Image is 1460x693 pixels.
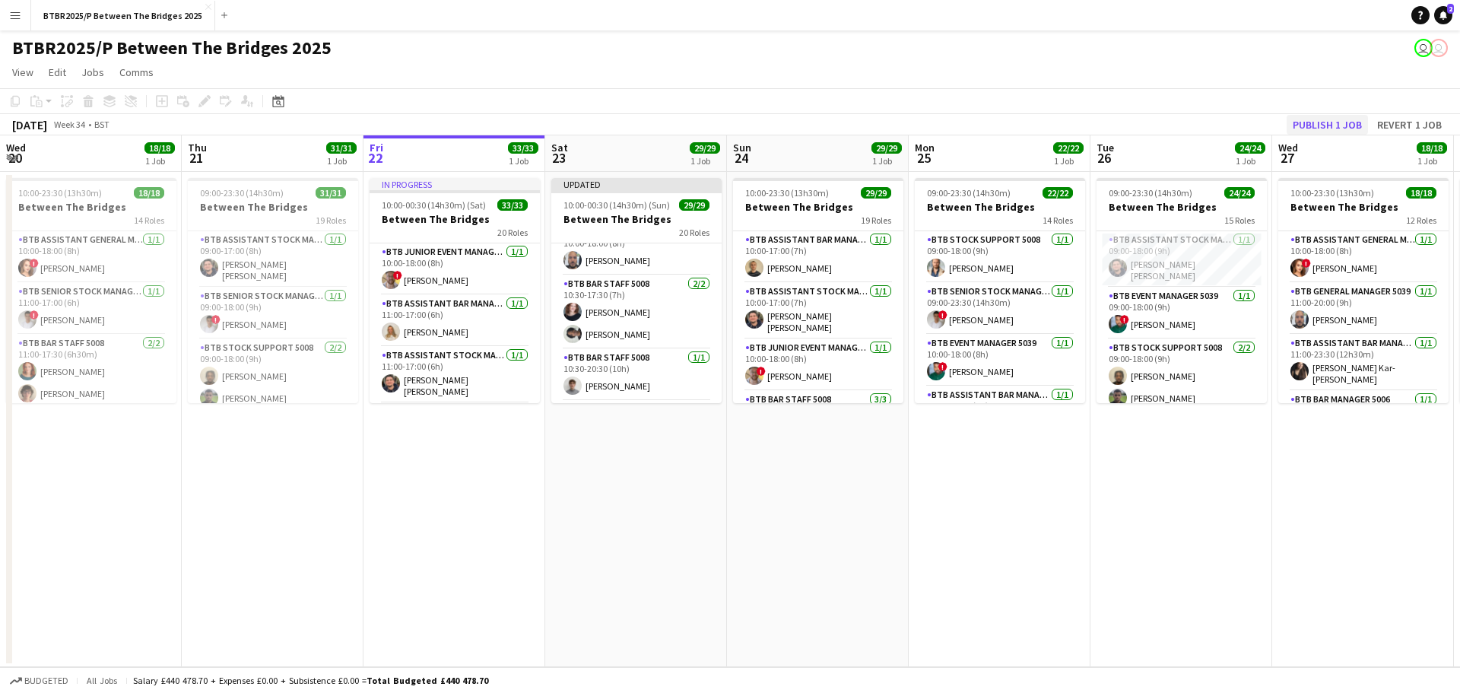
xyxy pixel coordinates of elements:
div: 1 Job [1054,155,1083,167]
span: 20 Roles [497,227,528,238]
span: 14 Roles [1043,215,1073,226]
div: 1 Job [1236,155,1265,167]
span: 22/22 [1053,142,1084,154]
app-card-role: BTB Senior Stock Manager 50061/111:00-17:00 (6h)![PERSON_NAME] [6,283,176,335]
app-job-card: 10:00-23:30 (13h30m)18/18Between The Bridges14 RolesBTB Assistant General Manager 50061/110:00-18... [6,178,176,403]
span: Sun [733,141,751,154]
app-card-role: BTB Assistant Stock Manager 50061/110:00-17:00 (7h)[PERSON_NAME] [PERSON_NAME] [733,283,903,339]
span: 31/31 [316,187,346,199]
span: 31/31 [326,142,357,154]
span: 09:00-23:30 (14h30m) [927,187,1011,199]
span: 18/18 [144,142,175,154]
span: ! [1302,259,1311,268]
span: 10:00-00:30 (14h30m) (Sat) [382,199,486,211]
span: View [12,65,33,79]
app-card-role: BTB Assistant Bar Manager 50061/111:00-23:30 (12h30m)[PERSON_NAME] Kar-[PERSON_NAME] [1278,335,1449,391]
span: 29/29 [871,142,902,154]
app-card-role: BTB Stock support 50082/209:00-18:00 (9h)[PERSON_NAME][PERSON_NAME] [188,339,358,413]
app-card-role: BTB Assistant Stock Manager 50061/109:00-17:00 (8h)[PERSON_NAME] [PERSON_NAME] [188,231,358,288]
span: 18/18 [1406,187,1436,199]
span: 22/22 [1043,187,1073,199]
div: 09:00-23:30 (14h30m)24/24Between The Bridges15 RolesBTB Assistant Stock Manager 50061/109:00-18:0... [1097,178,1267,403]
h3: Between The Bridges [1278,200,1449,214]
span: 24 [731,149,751,167]
h3: Between The Bridges [6,200,176,214]
app-job-card: 09:00-23:30 (14h30m)31/31Between The Bridges19 RolesBTB Assistant Stock Manager 50061/109:00-17:0... [188,178,358,403]
span: 22 [367,149,383,167]
div: 1 Job [690,155,719,167]
h1: BTBR2025/P Between The Bridges 2025 [12,37,332,59]
app-card-role: BTB General Manager 50391/110:00-18:00 (8h)[PERSON_NAME] [551,224,722,275]
span: Comms [119,65,154,79]
app-card-role: BTB Senior Stock Manager 50061/109:00-23:30 (14h30m)![PERSON_NAME] [915,283,1085,335]
a: Comms [113,62,160,82]
app-card-role: BTB Assistant Bar Manager 50061/111:00-17:00 (6h) [915,386,1085,443]
button: Budgeted [8,672,71,689]
div: 1 Job [872,155,901,167]
span: Total Budgeted £440 478.70 [367,675,488,686]
span: 19 Roles [861,215,891,226]
span: 2 [1447,4,1454,14]
app-card-role: BTB Bar Staff 50083/3 [733,391,903,487]
span: 09:00-23:30 (14h30m) [200,187,284,199]
span: 10:00-23:30 (13h30m) [18,187,102,199]
span: 24/24 [1224,187,1255,199]
div: In progress10:00-00:30 (14h30m) (Sat)33/33Between The Bridges20 RolesBTB Junior Event Manager 503... [370,178,540,403]
a: View [6,62,40,82]
span: Mon [915,141,935,154]
span: 18/18 [134,187,164,199]
app-card-role: BTB Assistant Stock Manager 50061/111:00-17:00 (6h)[PERSON_NAME] [PERSON_NAME] [370,347,540,403]
app-card-role: BTB Stock support 50082/209:00-18:00 (9h)[PERSON_NAME][PERSON_NAME] [1097,339,1267,413]
div: [DATE] [12,117,47,132]
span: Thu [188,141,207,154]
span: 29/29 [679,199,709,211]
app-card-role: BTB Event Manager 50391/109:00-18:00 (9h)![PERSON_NAME] [1097,288,1267,339]
div: 1 Job [327,155,356,167]
app-card-role: BTB Assistant Stock Manager 50061/109:00-18:00 (9h)[PERSON_NAME] [PERSON_NAME] [1097,231,1267,288]
span: 21 [186,149,207,167]
div: 1 Job [145,155,174,167]
span: 10:00-23:30 (13h30m) [1290,187,1374,199]
span: Week 34 [50,119,88,130]
app-card-role: BTB Senior Stock Manager 50061/109:00-18:00 (9h)![PERSON_NAME] [188,288,358,339]
span: Edit [49,65,66,79]
app-card-role: BTB Assistant Bar Manager 50061/111:00-17:00 (6h)[PERSON_NAME] [370,295,540,347]
span: 29/29 [690,142,720,154]
span: 14 Roles [134,215,164,226]
span: ! [30,259,39,268]
span: ! [1120,315,1129,324]
span: Wed [6,141,26,154]
h3: Between The Bridges [733,200,903,214]
app-card-role: BTB Assistant General Manager 50061/110:00-18:00 (8h)![PERSON_NAME] [1278,231,1449,283]
span: 10:00-23:30 (13h30m) [745,187,829,199]
span: 10:00-00:30 (14h30m) (Sun) [563,199,670,211]
span: 33/33 [508,142,538,154]
span: 09:00-23:30 (14h30m) [1109,187,1192,199]
span: ! [938,362,947,371]
span: 25 [912,149,935,167]
span: 19 Roles [316,215,346,226]
div: 1 Job [509,155,538,167]
div: Salary £440 478.70 + Expenses £0.00 + Subsistence £0.00 = [133,675,488,686]
app-card-role: BTB Event Manager 50391/110:00-18:00 (8h)![PERSON_NAME] [915,335,1085,386]
span: Tue [1097,141,1114,154]
app-user-avatar: Amy Cane [1414,39,1433,57]
app-card-role: BTB Assistant General Manager 50061/110:00-18:00 (8h)![PERSON_NAME] [6,231,176,283]
div: BST [94,119,109,130]
span: 20 [4,149,26,167]
h3: Between The Bridges [188,200,358,214]
button: BTBR2025/P Between The Bridges 2025 [31,1,215,30]
div: 10:00-23:30 (13h30m)29/29Between The Bridges19 RolesBTB Assistant Bar Manager 50061/110:00-17:00 ... [733,178,903,403]
app-card-role: BTB Junior Event Manager 50391/110:00-18:00 (8h)![PERSON_NAME] [733,339,903,391]
span: ! [757,367,766,376]
app-job-card: Updated10:00-00:30 (14h30m) (Sun)29/29Between The Bridges20 RolesBTB Assistant Stock Manager 5006... [551,178,722,403]
app-card-role: BTB Bar Staff 50082/210:30-17:30 (7h)[PERSON_NAME][PERSON_NAME] [551,275,722,349]
span: 24/24 [1235,142,1265,154]
span: ! [938,310,947,319]
a: Jobs [75,62,110,82]
span: Sat [551,141,568,154]
span: 29/29 [861,187,891,199]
